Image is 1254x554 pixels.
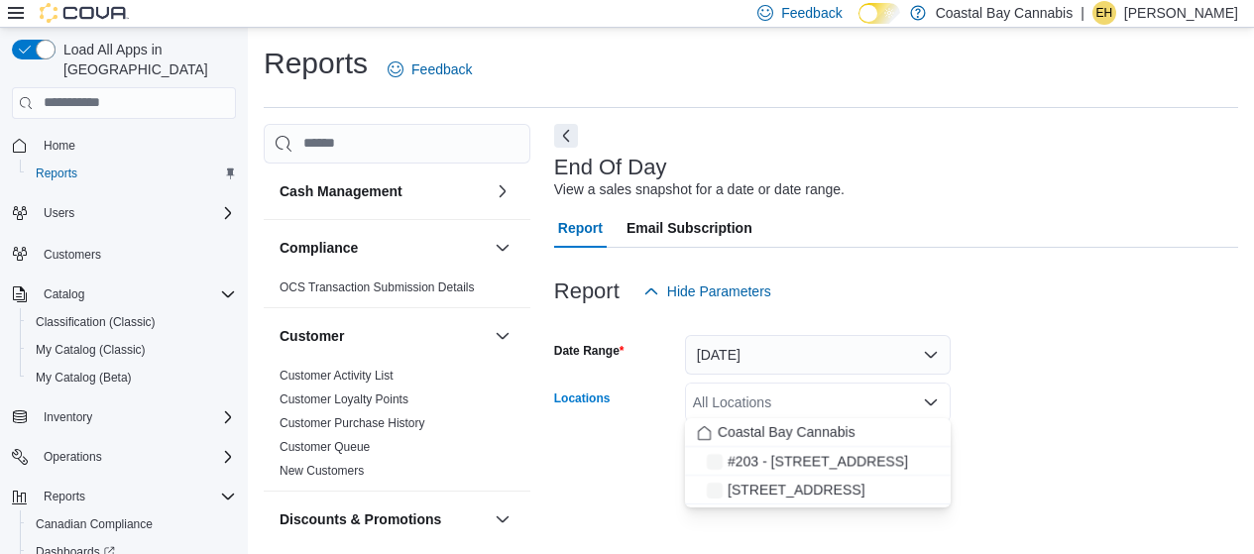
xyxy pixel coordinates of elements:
span: Inventory [44,409,92,425]
span: Inventory [36,405,236,429]
span: Load All Apps in [GEOGRAPHIC_DATA] [56,40,236,79]
span: Home [44,138,75,154]
button: Discounts & Promotions [280,509,487,529]
button: Operations [4,443,244,471]
div: Emily Hendriks [1092,1,1116,25]
span: Users [44,205,74,221]
span: Customers [44,247,101,263]
button: Reports [4,483,244,510]
span: [STREET_ADDRESS] [728,480,864,499]
span: Coastal Bay Cannabis [718,422,855,442]
span: Report [558,208,603,248]
span: Home [36,133,236,158]
span: My Catalog (Classic) [28,338,236,362]
span: Reports [28,162,236,185]
span: Customer Activity List [280,368,394,384]
a: Feedback [380,50,480,89]
span: Customers [36,241,236,266]
span: Dark Mode [858,24,859,25]
button: Home [4,131,244,160]
button: Canadian Compliance [20,510,244,538]
label: Date Range [554,343,625,359]
button: #203 - [STREET_ADDRESS] [685,447,951,476]
div: View a sales snapshot for a date or date range. [554,179,845,200]
a: My Catalog (Classic) [28,338,154,362]
a: Canadian Compliance [28,512,161,536]
button: My Catalog (Beta) [20,364,244,391]
span: Feedback [781,3,842,23]
button: [STREET_ADDRESS] [685,476,951,504]
button: Users [4,199,244,227]
button: Cash Management [280,181,487,201]
a: Customer Loyalty Points [280,392,408,406]
span: Canadian Compliance [28,512,236,536]
span: Customer Purchase History [280,415,425,431]
button: Classification (Classic) [20,308,244,336]
button: Close list of options [923,394,939,410]
a: My Catalog (Beta) [28,366,140,389]
button: Cash Management [491,179,514,203]
a: Home [36,134,83,158]
span: Hide Parameters [667,281,771,301]
button: Customers [4,239,244,268]
span: Customer Loyalty Points [280,391,408,407]
button: Catalog [4,280,244,308]
h3: End Of Day [554,156,667,179]
p: [PERSON_NAME] [1124,1,1238,25]
button: My Catalog (Classic) [20,336,244,364]
button: Operations [36,445,110,469]
button: Discounts & Promotions [491,507,514,531]
span: Feedback [411,59,472,79]
h3: Discounts & Promotions [280,509,441,529]
h3: Cash Management [280,181,402,201]
button: [DATE] [685,335,951,375]
button: Reports [20,160,244,187]
div: Compliance [264,276,530,307]
button: Inventory [4,403,244,431]
button: Catalog [36,282,92,306]
span: Classification (Classic) [28,310,236,334]
span: Reports [36,166,77,181]
div: Customer [264,364,530,491]
span: New Customers [280,463,364,479]
button: Coastal Bay Cannabis [685,418,951,447]
a: Customers [36,243,109,267]
h1: Reports [264,44,368,83]
span: My Catalog (Classic) [36,342,146,358]
button: Inventory [36,405,100,429]
a: New Customers [280,464,364,478]
span: Reports [44,489,85,504]
button: Customer [491,324,514,348]
button: Customer [280,326,487,346]
span: Reports [36,485,236,508]
span: Operations [36,445,236,469]
button: Next [554,124,578,148]
span: Customer Queue [280,439,370,455]
span: Catalog [44,286,84,302]
a: Reports [28,162,85,185]
img: Cova [40,3,129,23]
a: Classification (Classic) [28,310,164,334]
button: Hide Parameters [635,272,779,311]
h3: Customer [280,326,344,346]
h3: Compliance [280,238,358,258]
span: Catalog [36,282,236,306]
a: Customer Queue [280,440,370,454]
p: Coastal Bay Cannabis [936,1,1074,25]
button: Users [36,201,82,225]
p: | [1081,1,1084,25]
a: Customer Activity List [280,369,394,383]
span: My Catalog (Beta) [36,370,132,386]
span: Email Subscription [627,208,752,248]
input: Dark Mode [858,3,900,24]
a: OCS Transaction Submission Details [280,280,475,294]
button: Compliance [491,236,514,260]
button: Compliance [280,238,487,258]
div: Choose from the following options [685,418,951,504]
span: Canadian Compliance [36,516,153,532]
a: Customer Purchase History [280,416,425,430]
span: Users [36,201,236,225]
h3: Report [554,279,620,303]
span: EH [1096,1,1113,25]
span: Classification (Classic) [36,314,156,330]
